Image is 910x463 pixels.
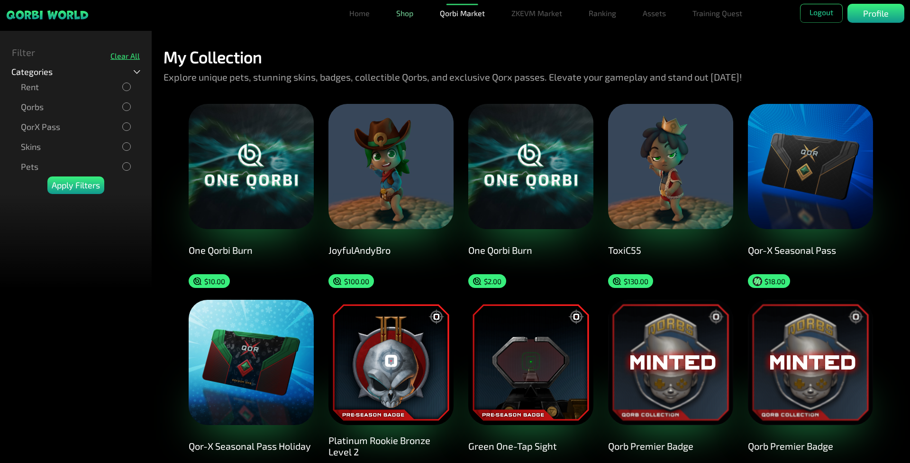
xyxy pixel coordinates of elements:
[346,4,373,23] a: Home
[748,440,874,452] div: Qorb Premier Badge
[328,104,454,229] img: JoyfulAndyBro
[164,66,742,87] p: Explore unique pets, stunning skins, badges, collectible Qorbs, and exclusive Qorx passes. Elevat...
[52,179,100,192] p: Apply Filters
[189,244,314,256] div: One Qorbi Burn
[344,277,369,286] p: $ 100.00
[608,440,734,452] div: Qorb Premier Badge
[11,67,53,77] p: Categories
[21,162,38,172] p: Pets
[639,4,670,23] a: Assets
[204,277,225,286] p: $ 10.00
[468,300,593,425] img: Green One-Tap Sight
[689,4,746,23] a: Training Quest
[748,300,873,425] img: Qorb Premier Badge
[189,440,314,452] div: Qor-X Seasonal Pass Holiday
[164,47,262,66] p: My Collection
[328,300,454,425] img: Platinum Rookie Bronze Level 2
[189,104,314,229] img: One Qorbi Burn
[585,4,620,23] a: Ranking
[110,51,140,60] div: Clear All
[328,244,454,256] div: JoyfulAndyBro
[468,244,594,256] div: One Qorbi Burn
[608,244,734,256] div: ToxiC55
[436,4,489,23] a: Qorbi Market
[21,142,41,152] p: Skins
[21,82,39,92] p: Rent
[800,4,843,23] button: Logout
[484,277,501,286] p: $ 2.00
[21,122,60,132] p: QorX Pass
[6,9,89,20] img: sticky brand-logo
[468,440,594,452] div: Green One-Tap Sight
[508,4,566,23] a: ZKEVM Market
[863,7,889,20] p: Profile
[748,104,873,229] img: Qor-X Seasonal Pass
[608,104,733,229] img: ToxiC55
[764,277,785,286] p: $ 18.00
[189,300,314,425] img: Qor-X Seasonal Pass Holiday
[468,104,593,229] img: One Qorbi Burn
[328,435,454,457] div: Platinum Rookie Bronze Level 2
[392,4,417,23] a: Shop
[608,300,733,425] img: Qorb Premier Badge
[624,277,648,286] p: $ 130.00
[12,45,35,59] p: Filter
[21,102,44,112] p: Qorbs
[748,244,874,256] div: Qor-X Seasonal Pass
